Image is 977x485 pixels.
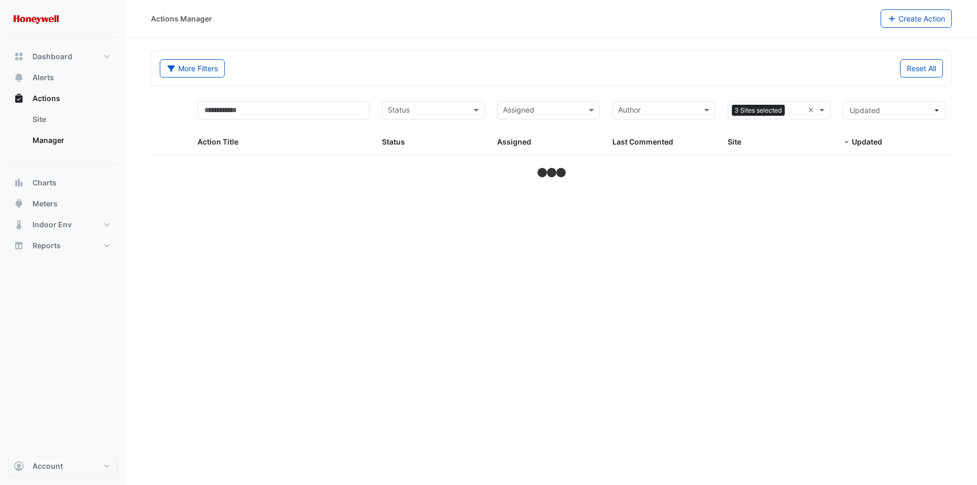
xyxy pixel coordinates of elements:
[14,72,24,83] app-icon: Alerts
[14,93,24,104] app-icon: Actions
[151,13,212,24] div: Actions Manager
[382,137,405,146] span: Status
[850,106,880,115] span: Updated
[14,199,24,209] app-icon: Meters
[900,59,943,78] button: Reset All
[8,88,117,109] button: Actions
[8,193,117,214] button: Meters
[8,67,117,88] button: Alerts
[8,235,117,256] button: Reports
[852,137,882,146] span: Updated
[24,130,117,151] a: Manager
[732,105,785,116] span: 3 Sites selected
[8,109,117,155] div: Actions
[32,219,72,230] span: Indoor Env
[32,240,61,251] span: Reports
[8,172,117,193] button: Charts
[612,137,673,146] span: Last Commented
[8,214,117,235] button: Indoor Env
[728,137,741,146] span: Site
[32,178,57,188] span: Charts
[8,46,117,67] button: Dashboard
[14,51,24,62] app-icon: Dashboard
[14,178,24,188] app-icon: Charts
[32,93,60,104] span: Actions
[32,51,72,62] span: Dashboard
[24,109,117,130] a: Site
[808,104,817,116] span: Clear
[32,461,63,471] span: Account
[881,9,952,28] button: Create Action
[32,72,54,83] span: Alerts
[197,137,238,146] span: Action Title
[14,219,24,230] app-icon: Indoor Env
[32,199,58,209] span: Meters
[497,137,531,146] span: Assigned
[14,240,24,251] app-icon: Reports
[8,456,117,477] button: Account
[13,8,60,29] img: Company Logo
[843,101,946,119] button: Updated
[160,59,225,78] button: More Filters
